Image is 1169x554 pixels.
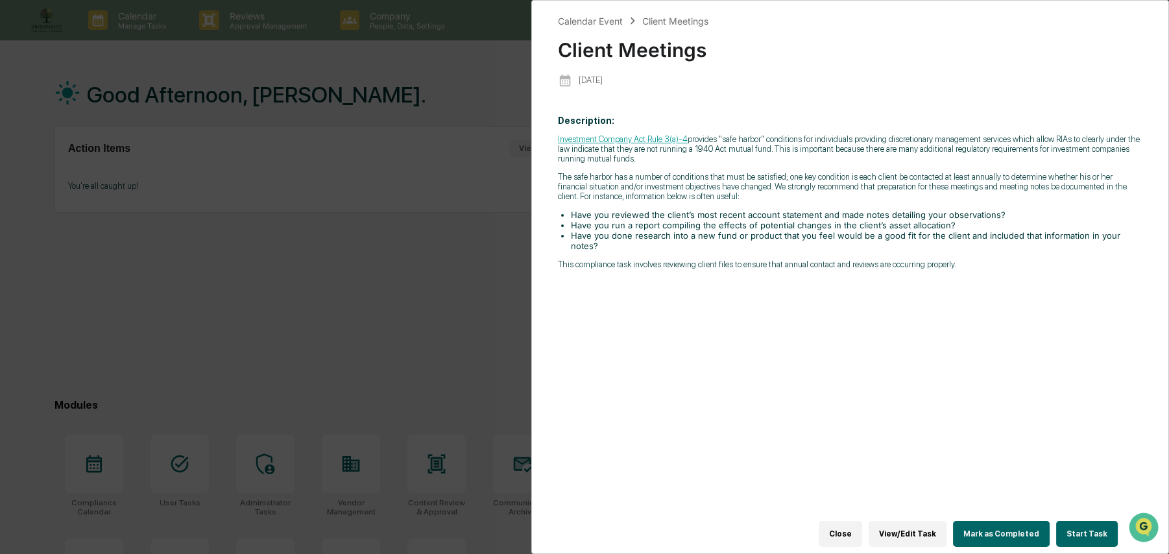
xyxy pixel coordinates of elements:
div: 🖐️ [13,165,23,175]
div: Calendar Event [558,16,623,27]
p: How can we help? [13,27,236,48]
button: Close [819,521,862,547]
li: Have you reviewed the client’s most recent account statement and made notes detailing your observ... [571,210,1142,220]
button: Mark as Completed [953,521,1050,547]
p: The safe harbor has a number of conditions that must be satisfied; one key condition is each clie... [558,172,1142,201]
button: Start Task [1056,521,1118,547]
span: Data Lookup [26,188,82,201]
span: Attestations [107,163,161,176]
a: 🔎Data Lookup [8,183,87,206]
li: Have you done research into a new fund or product that you feel would be a good fit for the clien... [571,230,1142,251]
div: Start new chat [44,99,213,112]
img: 1746055101610-c473b297-6a78-478c-a979-82029cc54cd1 [13,99,36,123]
div: Client Meetings [558,28,1142,62]
a: Investment Company Act Rule 3(a)-4 [558,134,688,144]
span: Pylon [129,220,157,230]
input: Clear [34,59,214,73]
li: Have you run a report compiling the effects of potential changes in the client’s asset allocation? [571,220,1142,230]
p: [DATE] [579,75,603,85]
p: provides "safe harbor" conditions for individuals providing discretionary management services whi... [558,134,1142,163]
p: This compliance task involves reviewing client files to ensure that annual contact and reviews ar... [558,259,1142,269]
div: We're available if you need us! [44,112,164,123]
iframe: Open customer support [1127,511,1163,546]
a: Powered byPylon [91,219,157,230]
button: Start new chat [221,103,236,119]
b: Description: [558,115,614,126]
div: 🔎 [13,189,23,200]
span: Preclearance [26,163,84,176]
div: Client Meetings [642,16,708,27]
a: 🗄️Attestations [89,158,166,182]
button: View/Edit Task [869,521,946,547]
a: 🖐️Preclearance [8,158,89,182]
div: 🗄️ [94,165,104,175]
